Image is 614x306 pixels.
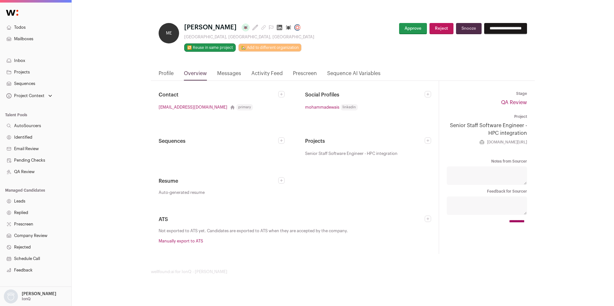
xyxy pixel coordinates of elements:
a: [DOMAIN_NAME][URL] [487,140,527,145]
div: Project Context [5,93,44,98]
dt: Project [447,114,527,119]
a: mohammadewais [305,104,339,111]
p: IonQ [22,296,31,302]
p: Not exported to ATS yet. Candidates are exported to ATS when they are accepted by the company. [159,228,431,233]
h2: Sequences [159,137,278,145]
dt: Feedback for Sourcer [447,189,527,194]
span: linkedin [341,104,358,111]
span: Senior Staff Software Engineer - HPC integration [305,150,398,157]
img: nopic.png [4,289,18,303]
span: [PERSON_NAME] [184,23,237,32]
a: Overview [184,70,207,80]
h2: Contact [159,91,278,99]
h2: Projects [305,137,425,145]
a: QA Review [501,100,527,105]
button: Open dropdown [5,91,53,100]
dt: Stage [447,91,527,96]
button: Reject [429,23,453,34]
div: primary [236,104,253,111]
a: Prescreen [293,70,317,80]
h2: Social Profiles [305,91,425,99]
a: [EMAIL_ADDRESS][DOMAIN_NAME] [159,104,227,111]
footer: wellfound:ai for IonQ - [PERSON_NAME] [151,269,535,274]
a: Profile [159,70,174,80]
a: Activity Feed [251,70,283,80]
button: Open dropdown [3,289,58,303]
div: [GEOGRAPHIC_DATA], [GEOGRAPHIC_DATA], [GEOGRAPHIC_DATA] [184,34,314,40]
h2: Resume [159,177,278,185]
a: Senior Staff Software Engineer - HPC integration [447,122,527,137]
a: Auto-generated resume [159,190,285,195]
a: Messages [217,70,241,80]
dt: Notes from Sourcer [447,159,527,164]
p: [PERSON_NAME] [22,291,56,296]
a: 🏡 Add to different organization [238,43,302,52]
div: ME [159,23,179,43]
img: Wellfound [3,6,22,19]
button: 🔂 Reuse in same project [184,43,236,52]
a: Sequence AI Variables [327,70,381,80]
a: Manually export to ATS [159,239,203,243]
button: Approve [399,23,427,34]
button: Snooze [456,23,482,34]
h2: ATS [159,216,425,223]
